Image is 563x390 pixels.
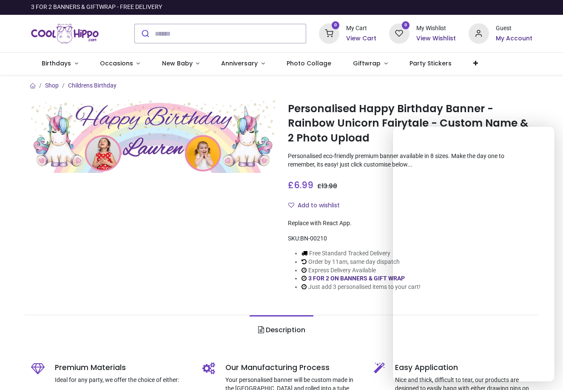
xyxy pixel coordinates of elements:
span: Party Stickers [409,59,452,68]
a: Shop [45,82,59,89]
li: Order by 11am, same day dispatch [301,258,421,266]
h1: Personalised Happy Birthday Banner - Rainbow Unicorn Fairytale - Custom Name & 2 Photo Upload [288,102,532,145]
a: Description [250,315,313,345]
p: Ideal for any party, we offer the choice of either: [55,376,190,384]
span: 13.98 [321,182,337,190]
a: Birthdays [31,53,89,75]
span: 6.99 [294,179,313,191]
i: Add to wishlist [288,202,294,208]
button: Submit [135,24,155,43]
sup: 0 [332,21,340,29]
span: Anniversary [221,59,258,68]
a: 0 [389,30,409,37]
li: Free Standard Tracked Delivery [301,249,421,258]
h5: Premium Materials [55,362,190,373]
div: My Wishlist [416,24,456,33]
span: Photo Collage [287,59,331,68]
a: View Wishlist [416,34,456,43]
span: Birthdays [42,59,71,68]
span: £ [288,179,313,191]
li: Express Delivery Available [301,266,421,275]
h5: Our Manufacturing Process [225,362,361,373]
a: Logo of Cool Hippo [31,22,99,45]
a: New Baby [151,53,210,75]
a: 0 [319,30,339,37]
img: Personalised Happy Birthday Banner - Rainbow Unicorn Fairytale - Custom Name & 2 Photo Upload [31,100,276,173]
a: Childrens Birthday [68,82,117,89]
li: Just add 3 personalised items to your cart! [301,283,421,291]
a: Giftwrap [342,53,399,75]
div: Guest [496,24,532,33]
a: My Account [496,34,532,43]
a: Anniversary [210,53,276,75]
span: Occasions [100,59,133,68]
span: New Baby [162,59,193,68]
iframe: Customer reviews powered by Trustpilot [354,3,532,11]
div: My Cart [346,24,376,33]
span: Giftwrap [353,59,381,68]
div: 3 FOR 2 BANNERS & GIFTWRAP - FREE DELIVERY [31,3,162,11]
a: 3 FOR 2 ON BANNERS & GIFT WRAP [308,275,405,282]
button: Add to wishlistAdd to wishlist [288,198,347,213]
img: Cool Hippo [31,22,99,45]
iframe: Brevo live chat [393,127,554,382]
sup: 0 [402,21,410,29]
a: View Cart [346,34,376,43]
div: SKU: [288,235,532,243]
div: Replace with React App. [288,219,532,228]
a: Occasions [89,53,151,75]
p: Personalised eco-friendly premium banner available in 8 sizes. Make the day one to remember, its ... [288,152,532,169]
span: BN-00210 [300,235,327,242]
span: £ [317,182,337,190]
